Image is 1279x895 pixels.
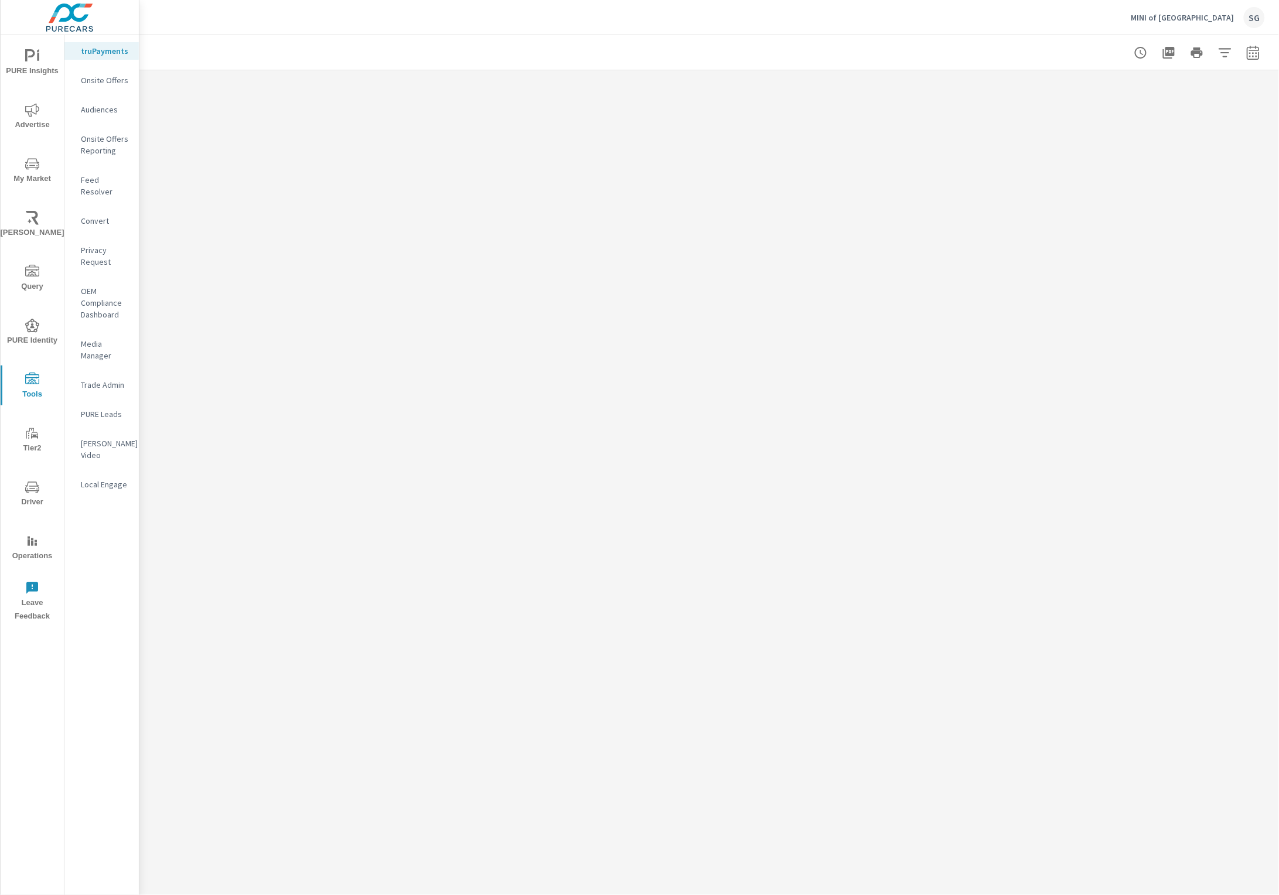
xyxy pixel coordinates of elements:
div: OEM Compliance Dashboard [64,282,139,323]
button: Apply Filters [1213,41,1237,64]
p: Privacy Request [81,244,129,268]
div: Audiences [64,101,139,118]
div: nav menu [1,35,64,628]
button: Print Report [1185,41,1209,64]
button: Select Date Range [1242,41,1265,64]
p: OEM Compliance Dashboard [81,285,129,320]
button: "Export Report to PDF" [1157,41,1181,64]
span: PURE Insights [4,49,60,78]
span: Driver [4,480,60,509]
div: Media Manager [64,335,139,364]
p: Audiences [81,104,129,115]
span: My Market [4,157,60,186]
p: Onsite Offers [81,74,129,86]
span: Operations [4,534,60,563]
p: Trade Admin [81,379,129,391]
p: Convert [81,215,129,227]
div: Trade Admin [64,376,139,394]
p: Onsite Offers Reporting [81,133,129,156]
span: Tools [4,373,60,401]
span: Advertise [4,103,60,132]
p: PURE Leads [81,408,129,420]
p: Media Manager [81,338,129,361]
div: Local Engage [64,476,139,493]
span: [PERSON_NAME] [4,211,60,240]
div: SG [1244,7,1265,28]
span: Leave Feedback [4,581,60,623]
div: [PERSON_NAME] Video [64,435,139,464]
p: Feed Resolver [81,174,129,197]
p: [PERSON_NAME] Video [81,438,129,461]
div: Onsite Offers [64,71,139,89]
p: Local Engage [81,479,129,490]
div: Privacy Request [64,241,139,271]
div: Feed Resolver [64,171,139,200]
p: truPayments [81,45,129,57]
div: PURE Leads [64,405,139,423]
span: PURE Identity [4,319,60,347]
span: Tier2 [4,426,60,455]
div: Convert [64,212,139,230]
p: MINI of [GEOGRAPHIC_DATA] [1131,12,1234,23]
span: Query [4,265,60,293]
div: Onsite Offers Reporting [64,130,139,159]
div: truPayments [64,42,139,60]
